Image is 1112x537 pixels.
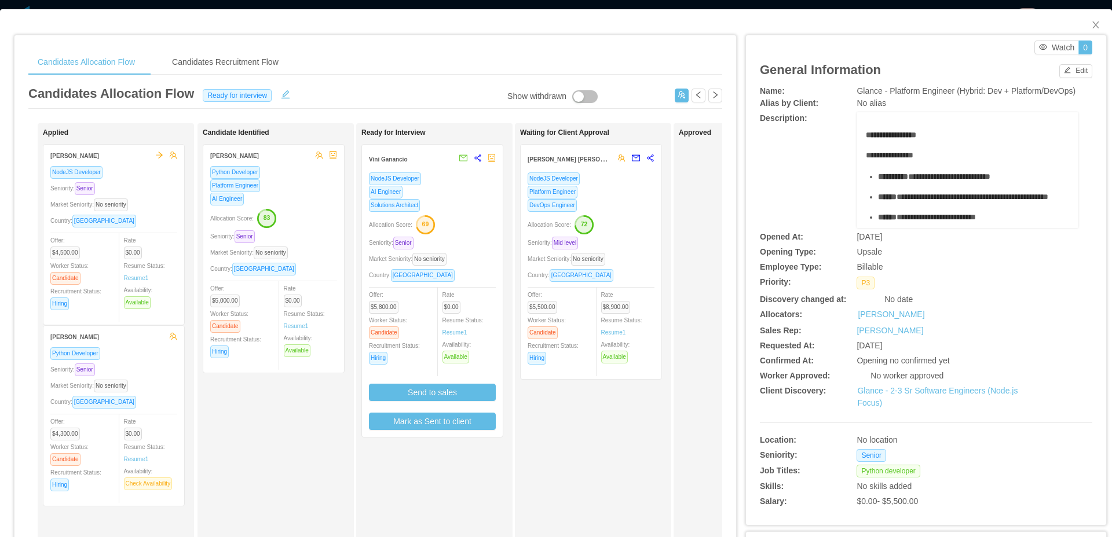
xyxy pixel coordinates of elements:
[369,301,398,314] span: $5,800.00
[210,166,260,179] span: Python Developer
[857,386,1018,407] a: Glance - 2-3 Sr Software Engineers (Node.js Focus)
[442,301,460,314] span: $0.00
[760,326,802,335] b: Sales Rep:
[254,208,277,227] button: 83
[124,263,165,281] span: Resume Status:
[393,237,414,249] span: Senior
[124,444,165,462] span: Resume Status:
[50,263,89,281] span: Worker Status:
[50,399,141,405] span: Country:
[528,240,583,246] span: Seniority:
[679,128,841,137] h1: Approved
[75,182,95,195] span: Senior
[857,262,883,271] span: Billable
[453,149,468,168] button: mail
[870,371,943,380] span: No worker approved
[210,295,240,307] span: $5,000.00
[760,295,846,304] b: Discovery changed at:
[857,496,918,506] span: $0.00 - $5,500.00
[601,301,631,314] span: $8,900.00
[50,272,81,285] span: Candidate
[675,89,689,102] button: icon: usergroup-add
[528,292,562,310] span: Offer:
[210,193,244,205] span: AI Engineer
[442,351,469,363] span: Available
[488,154,496,162] span: robot
[857,449,886,462] span: Senior
[520,128,682,137] h1: Waiting for Client Approval
[857,247,882,256] span: Upsale
[210,233,259,240] span: Seniority:
[124,296,151,309] span: Available
[210,249,292,256] span: Market Seniority:
[50,444,89,462] span: Worker Status:
[203,128,365,137] h1: Candidate Identified
[857,481,912,491] span: No skills added
[528,186,577,198] span: Platform Engineer
[369,413,496,430] button: Mark as Sent to client
[760,86,785,95] b: Name:
[412,253,447,266] span: No seniority
[94,380,128,392] span: No seniority
[155,151,163,159] span: arrow-right
[369,352,387,365] span: Hiring
[1080,9,1112,42] button: Close
[474,154,482,162] span: share-alt
[210,345,229,358] span: Hiring
[857,98,886,108] span: No alias
[163,49,288,75] div: Candidates Recruitment Flow
[442,328,467,337] a: Resume1
[528,199,577,212] span: DevOps Engineer
[528,317,566,336] span: Worker Status:
[50,185,100,192] span: Seniority:
[124,468,177,487] span: Availability:
[601,292,635,310] span: Rate
[369,272,459,278] span: Country:
[369,156,408,163] strong: Vini Ganancio
[210,179,260,192] span: Platform Engineer
[254,247,288,259] span: No seniority
[50,153,99,159] strong: [PERSON_NAME]
[124,237,147,256] span: Rate
[601,341,632,360] span: Availability:
[1078,41,1092,54] button: 0
[857,86,1076,95] span: Glance - Platform Engineer (Hybrid: Dev + Platform/DevOps)
[617,154,625,162] span: team
[369,326,399,339] span: Candidate
[858,308,924,321] a: [PERSON_NAME]
[646,154,654,162] span: share-alt
[124,274,149,282] a: Resume1
[760,113,807,123] b: Description:
[760,232,803,241] b: Opened At:
[284,311,325,329] span: Resume Status:
[866,129,1070,245] div: rdw-editor
[1034,41,1079,54] button: icon: eyeWatch
[210,336,261,355] span: Recruitment Status:
[760,466,800,475] b: Job Titles:
[625,149,641,168] button: mail
[210,285,244,304] span: Offer:
[50,247,80,259] span: $4,500.00
[50,166,103,179] span: NodeJS Developer
[329,151,337,159] span: robot
[124,477,173,490] span: Check Availability
[528,172,580,185] span: NodeJS Developer
[552,237,578,249] span: Mid level
[369,199,420,212] span: Solutions Architect
[124,428,142,440] span: $0.00
[50,479,69,491] span: Hiring
[50,218,141,224] span: Country:
[528,272,618,278] span: Country:
[369,317,407,336] span: Worker Status:
[284,295,302,307] span: $0.00
[169,151,177,159] span: team
[210,311,248,329] span: Worker Status:
[72,215,136,227] span: [GEOGRAPHIC_DATA]
[442,341,474,360] span: Availability:
[75,363,95,376] span: Senior
[369,172,421,185] span: NodeJS Developer
[369,186,403,198] span: AI Engineer
[124,247,142,259] span: $0.00
[284,335,315,354] span: Availability:
[28,49,144,75] div: Candidates Allocation Flow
